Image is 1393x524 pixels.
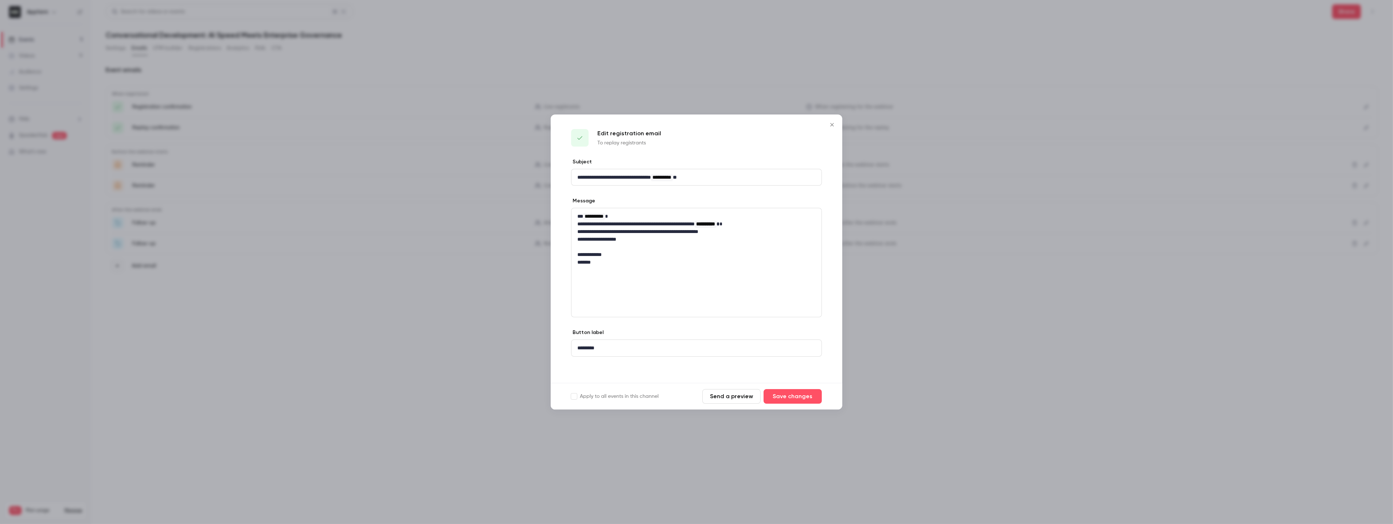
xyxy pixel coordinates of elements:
[571,340,822,357] div: editor
[702,389,761,404] button: Send a preview
[571,158,592,166] label: Subject
[571,329,604,337] label: Button label
[571,393,659,400] label: Apply to all events in this channel
[825,117,839,132] button: Close
[571,198,595,205] label: Message
[597,129,661,138] p: Edit registration email
[764,389,822,404] button: Save changes
[571,209,822,271] div: editor
[571,169,822,186] div: editor
[597,139,661,147] p: To replay registrants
